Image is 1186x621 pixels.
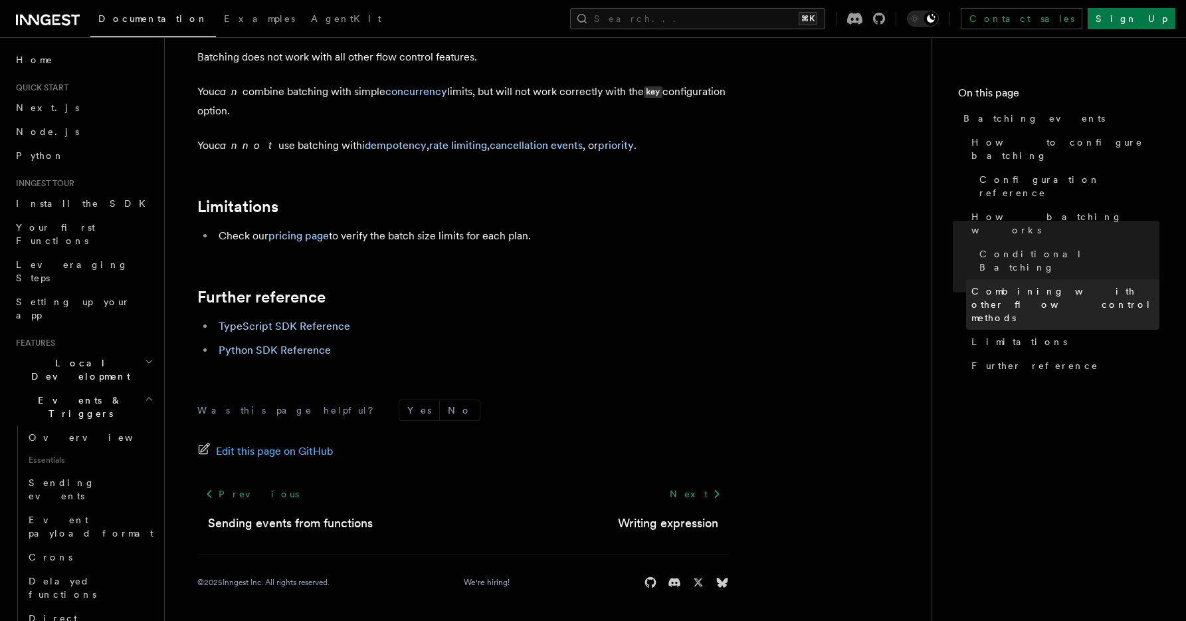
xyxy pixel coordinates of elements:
a: Contact sales [961,8,1082,29]
span: Documentation [98,13,208,24]
a: TypeScript SDK Reference [219,320,350,332]
a: Documentation [90,4,216,37]
span: Next.js [16,102,79,113]
span: Event payload format [29,515,153,539]
a: Home [11,48,156,72]
a: Further reference [966,354,1159,378]
a: priority [598,139,634,152]
a: Node.js [11,120,156,144]
p: You combine batching with simple limits, but will not work correctly with the configuration option. [197,82,729,120]
a: We're hiring! [464,577,510,588]
a: Next.js [11,96,156,120]
a: Setting up your app [11,290,156,327]
p: You use batching with , , , or . [197,136,729,155]
a: Event payload format [23,508,156,545]
a: Sending events [23,471,156,508]
button: Local Development [11,351,156,388]
span: Python [16,150,64,161]
span: Delayed functions [29,576,96,600]
a: pricing page [268,229,329,242]
a: How batching works [966,205,1159,242]
span: Setting up your app [16,297,130,320]
div: © 2025 Inngest Inc. All rights reserved. [197,577,330,588]
p: Was this page helpful? [197,404,383,417]
li: Check our to verify the batch size limits for each plan. [215,227,729,245]
a: Batching events [958,106,1159,130]
a: Conditional Batching [974,242,1159,279]
a: Leveraging Steps [11,253,156,290]
a: Edit this page on GitHub [197,442,334,461]
a: Install the SDK [11,191,156,215]
span: Your first Functions [16,222,95,246]
span: Leveraging Steps [16,259,128,283]
span: Configuration reference [979,173,1159,199]
a: Delayed functions [23,569,156,606]
span: How batching works [971,210,1159,237]
em: can [215,85,243,98]
button: Search...⌘K [570,8,825,29]
span: Overview [29,432,165,443]
span: Home [16,53,53,66]
a: Limitations [197,197,278,216]
a: Overview [23,426,156,449]
a: Python [11,144,156,168]
button: Yes [399,400,439,420]
em: cannot [215,139,278,152]
a: Limitations [966,330,1159,354]
a: Combining with other flow control methods [966,279,1159,330]
a: Your first Functions [11,215,156,253]
span: Combining with other flow control methods [971,285,1159,324]
a: Sign Up [1088,8,1175,29]
a: Configuration reference [974,168,1159,205]
span: Events & Triggers [11,394,145,420]
button: Toggle dark mode [907,11,939,27]
a: Crons [23,545,156,569]
a: How to configure batching [966,130,1159,168]
span: Batching events [963,112,1105,125]
a: concurrency [385,85,447,98]
a: cancellation events [490,139,583,152]
a: idempotency [362,139,427,152]
span: Limitations [971,335,1067,348]
span: How to configure batching [971,136,1159,162]
code: key [644,86,662,98]
p: Batching does not work with all other flow control features. [197,48,729,66]
button: No [440,400,480,420]
a: Sending events from functions [208,514,373,533]
a: Examples [216,4,303,36]
a: Previous [197,482,307,506]
kbd: ⌘K [799,12,817,25]
h4: On this page [958,85,1159,106]
span: Edit this page on GitHub [216,442,334,461]
a: AgentKit [303,4,389,36]
span: Examples [224,13,295,24]
span: AgentKit [311,13,381,24]
span: Node.js [16,126,79,137]
a: rate limiting [429,139,487,152]
span: Features [11,338,55,348]
a: Python SDK Reference [219,344,331,356]
span: Crons [29,552,72,562]
a: Next [662,482,729,506]
span: Quick start [11,82,68,93]
a: Writing expression [618,514,718,533]
span: Essentials [23,449,156,471]
span: Further reference [971,359,1098,372]
a: Further reference [197,288,326,307]
span: Sending events [29,477,95,501]
span: Install the SDK [16,198,153,209]
span: Inngest tour [11,178,74,189]
span: Conditional Batching [979,247,1159,274]
button: Events & Triggers [11,388,156,426]
span: Local Development [11,356,145,383]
